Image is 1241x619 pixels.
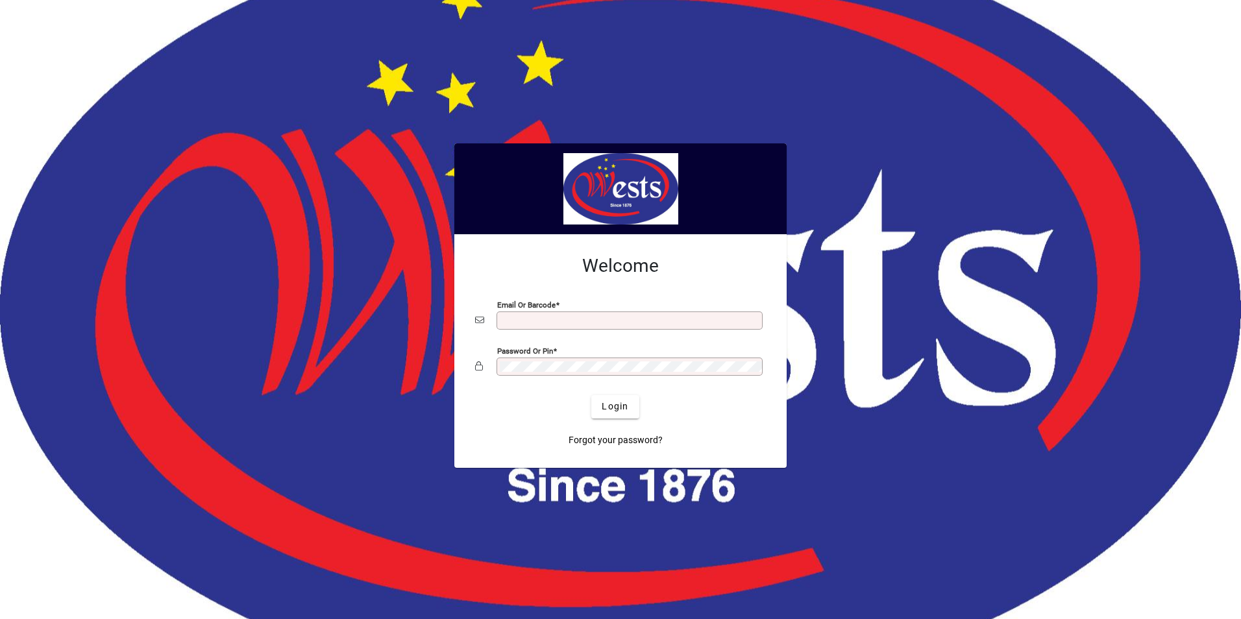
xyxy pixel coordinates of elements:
a: Forgot your password? [563,429,668,452]
span: Login [602,400,628,413]
mat-label: Email or Barcode [497,300,556,309]
span: Forgot your password? [569,433,663,447]
h2: Welcome [475,255,766,277]
button: Login [591,395,639,419]
mat-label: Password or Pin [497,346,553,355]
